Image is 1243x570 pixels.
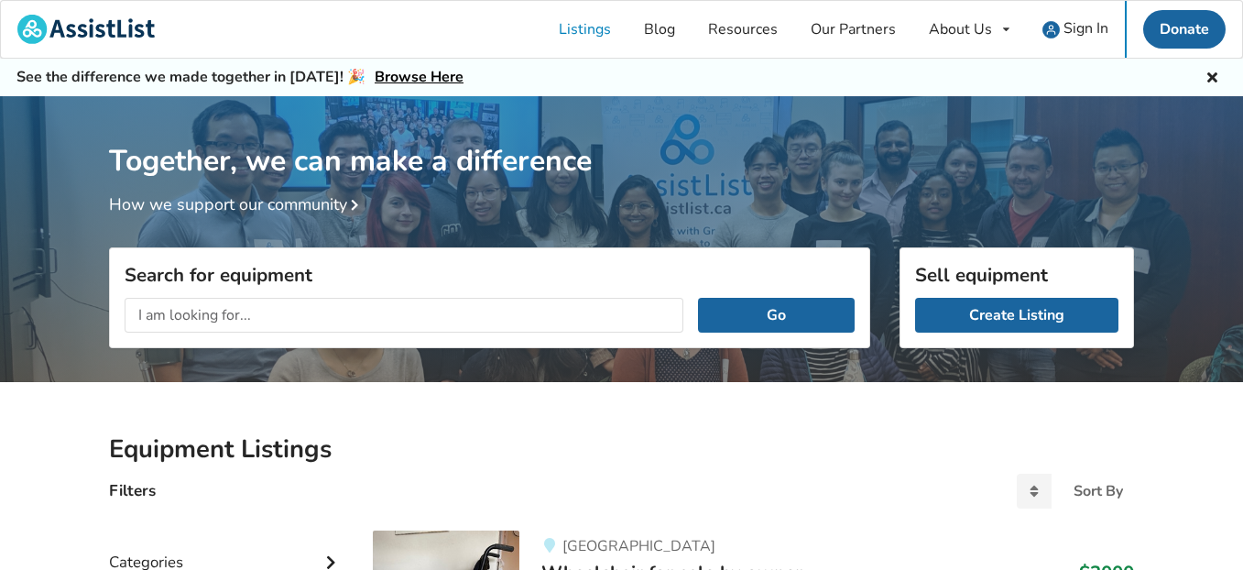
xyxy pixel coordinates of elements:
a: Browse Here [375,67,463,87]
span: Sign In [1063,18,1108,38]
a: Resources [692,1,794,58]
span: [GEOGRAPHIC_DATA] [562,536,715,556]
img: assistlist-logo [17,15,155,44]
h2: Equipment Listings [109,433,1134,466]
h4: Filters [109,480,156,501]
a: Create Listing [915,298,1118,333]
a: user icon Sign In [1026,1,1125,58]
div: Sort By [1074,484,1123,499]
input: I am looking for... [125,298,683,333]
button: Go [698,298,855,333]
h3: Sell equipment [915,263,1118,287]
h3: Search for equipment [125,263,855,287]
h5: See the difference we made together in [DATE]! 🎉 [16,68,463,87]
a: Donate [1143,10,1226,49]
a: How we support our community [109,193,365,215]
img: user icon [1042,21,1060,38]
a: Our Partners [794,1,912,58]
a: Blog [627,1,692,58]
h1: Together, we can make a difference [109,96,1134,180]
a: Listings [542,1,627,58]
div: About Us [929,22,992,37]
